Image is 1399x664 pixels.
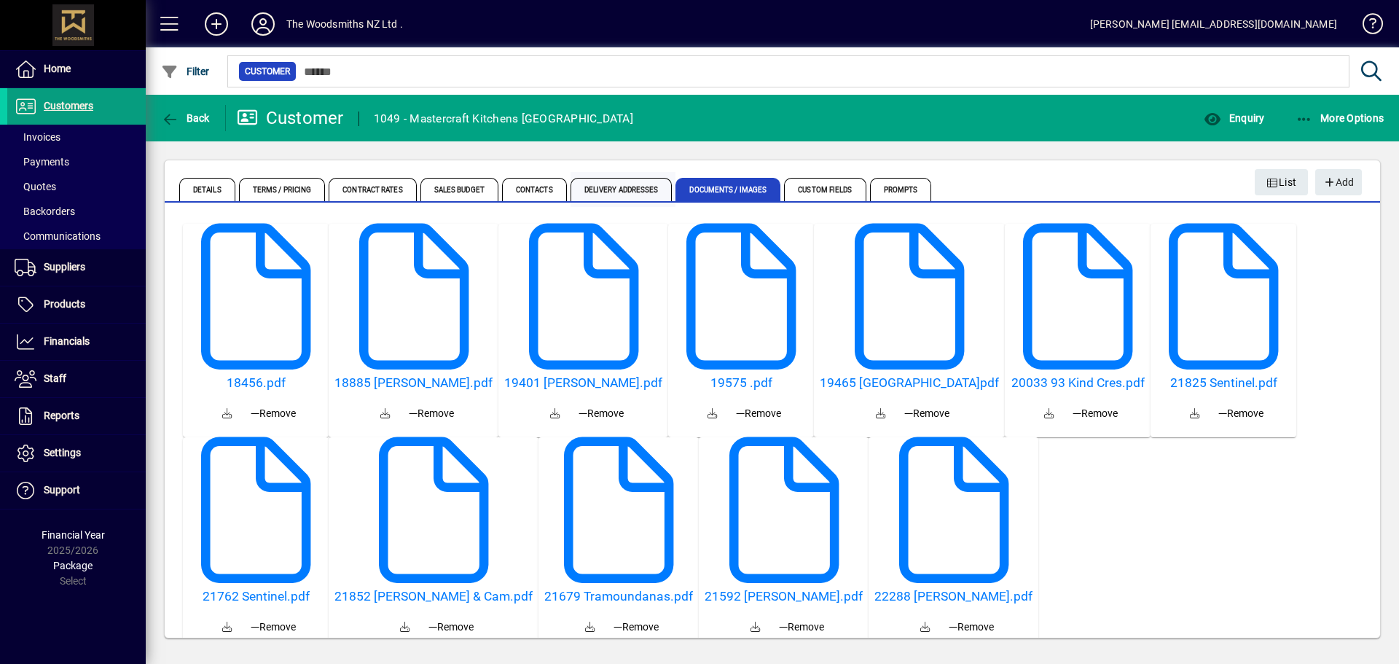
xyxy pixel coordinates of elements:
span: Prompts [870,178,932,201]
button: Add [193,11,240,37]
button: Remove [573,400,630,426]
span: Remove [428,620,474,635]
span: Package [53,560,93,571]
span: Financial Year [42,529,105,541]
a: Payments [7,149,146,174]
div: Customer [237,106,344,130]
span: Products [44,298,85,310]
span: Remove [614,620,659,635]
span: Details [179,178,235,201]
a: Download [738,610,773,645]
a: Products [7,286,146,323]
span: Backorders [15,206,75,217]
a: Support [7,472,146,509]
button: List [1255,169,1309,195]
a: Settings [7,435,146,472]
button: Remove [730,400,787,426]
a: 19575 .pdf [674,375,808,391]
span: Remove [1218,406,1263,421]
span: Remove [949,620,994,635]
a: 18456.pdf [189,375,323,391]
a: Download [863,397,898,431]
a: Download [538,397,573,431]
a: Backorders [7,199,146,224]
span: Enquiry [1204,112,1264,124]
button: Filter [157,58,213,85]
span: Home [44,63,71,74]
div: 1049 - Mastercraft Kitchens [GEOGRAPHIC_DATA] [374,107,633,130]
a: Communications [7,224,146,249]
div: The Woodsmiths NZ Ltd . [286,12,403,36]
span: Financials [44,335,90,347]
span: Sales Budget [420,178,498,201]
span: Documents / Images [675,178,780,201]
a: Download [1032,397,1067,431]
a: Suppliers [7,249,146,286]
a: Download [1177,397,1212,431]
span: Remove [904,406,949,421]
span: Contacts [502,178,567,201]
a: 21852 [PERSON_NAME] & Cam.pdf [334,589,533,604]
span: List [1266,171,1297,195]
button: Remove [1067,400,1124,426]
span: Customers [44,100,93,112]
span: Staff [44,372,66,384]
span: Suppliers [44,261,85,273]
app-page-header-button: Back [146,105,226,131]
a: 21825 Sentinel.pdf [1156,375,1290,391]
span: Remove [251,620,296,635]
span: Filter [161,66,210,77]
div: [PERSON_NAME] [EMAIL_ADDRESS][DOMAIN_NAME] [1090,12,1337,36]
h5: 20033 93 Kind Cres.pdf [1011,375,1145,391]
span: Quotes [15,181,56,192]
a: 21762 Sentinel.pdf [189,589,323,604]
a: 21592 [PERSON_NAME].pdf [705,589,863,604]
button: Profile [240,11,286,37]
h5: 22288 [PERSON_NAME].pdf [874,589,1032,604]
button: Remove [1212,400,1269,426]
span: More Options [1296,112,1384,124]
button: More Options [1292,105,1388,131]
a: 21679 Tramoundanas.pdf [544,589,693,604]
span: Custom Fields [784,178,866,201]
button: Remove [773,614,830,640]
a: Quotes [7,174,146,199]
span: Back [161,112,210,124]
span: Remove [779,620,824,635]
span: Remove [736,406,781,421]
span: Reports [44,410,79,421]
a: Invoices [7,125,146,149]
span: Remove [579,406,624,421]
span: Communications [15,230,101,242]
span: Invoices [15,131,60,143]
a: Staff [7,361,146,397]
button: Remove [245,400,302,426]
span: Payments [15,156,69,168]
a: Download [573,610,608,645]
span: Delivery Addresses [571,178,673,201]
span: Remove [409,406,454,421]
a: Download [210,397,245,431]
button: Remove [943,614,1000,640]
button: Remove [403,400,460,426]
a: 19465 [GEOGRAPHIC_DATA]pdf [820,375,999,391]
a: Download [908,610,943,645]
a: 19401 [PERSON_NAME].pdf [504,375,662,391]
a: Download [210,610,245,645]
a: Download [388,610,423,645]
a: Download [368,397,403,431]
a: 18885 [PERSON_NAME].pdf [334,375,493,391]
span: Remove [251,406,296,421]
span: Contract Rates [329,178,416,201]
a: Financials [7,324,146,360]
span: Add [1322,171,1354,195]
a: Reports [7,398,146,434]
span: Customer [245,64,290,79]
